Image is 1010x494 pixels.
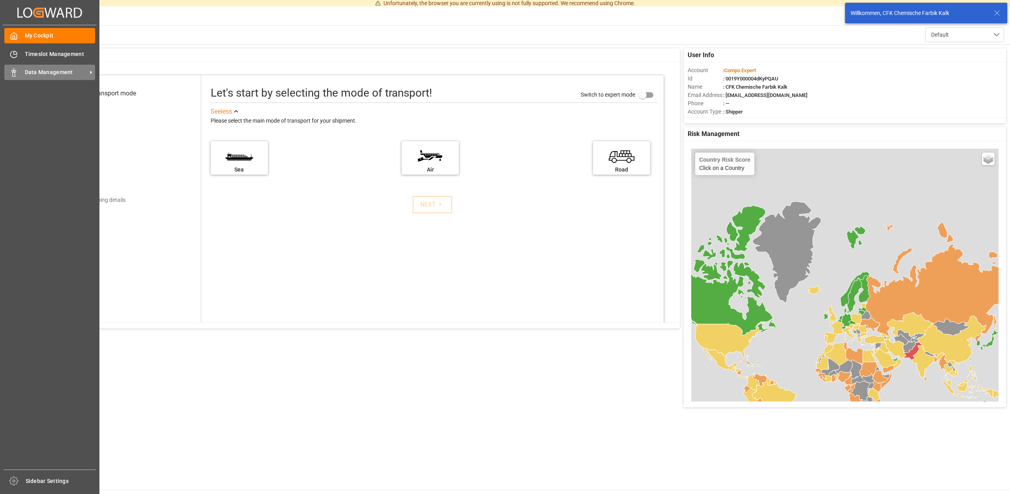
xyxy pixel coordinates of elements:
[699,157,750,171] div: Click on a Country
[688,91,723,99] span: Email Address
[25,50,95,58] span: Timeslot Management
[25,32,95,40] span: My Cockpit
[406,166,455,174] div: Air
[688,66,723,75] span: Account
[723,101,729,106] span: : —
[723,76,778,82] span: : 0019Y000004dKyPQAU
[982,153,995,165] a: Layers
[699,157,750,163] h4: Country Risk Score
[688,75,723,83] span: Id
[25,68,87,76] span: Data Management
[420,200,444,209] div: NEXT
[215,166,264,174] div: Sea
[723,67,756,73] span: :
[723,84,787,90] span: : CFK Chemische Farbik Kalk
[931,31,949,39] span: Default
[925,27,1004,42] button: open menu
[4,28,95,43] a: My Cockpit
[211,116,658,126] div: Please select the main mode of transport for your shipment.
[597,166,646,174] div: Road
[26,477,96,485] span: Sidebar Settings
[413,196,452,213] button: NEXT
[723,92,808,98] span: : [EMAIL_ADDRESS][DOMAIN_NAME]
[211,107,232,116] div: See less
[688,99,723,108] span: Phone
[76,196,125,204] div: Add shipping details
[581,91,635,98] span: Switch to expert mode
[4,46,95,62] a: Timeslot Management
[211,85,432,101] div: Let's start by selecting the mode of transport!
[688,129,739,139] span: Risk Management
[851,9,986,17] div: Willkommen, CFK Chemische Farbik Kalk
[688,50,714,60] span: User Info
[688,83,723,91] span: Name
[75,89,136,98] div: Select transport mode
[688,108,723,116] span: Account Type
[723,109,743,115] span: : Shipper
[724,67,756,73] span: Compo Expert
